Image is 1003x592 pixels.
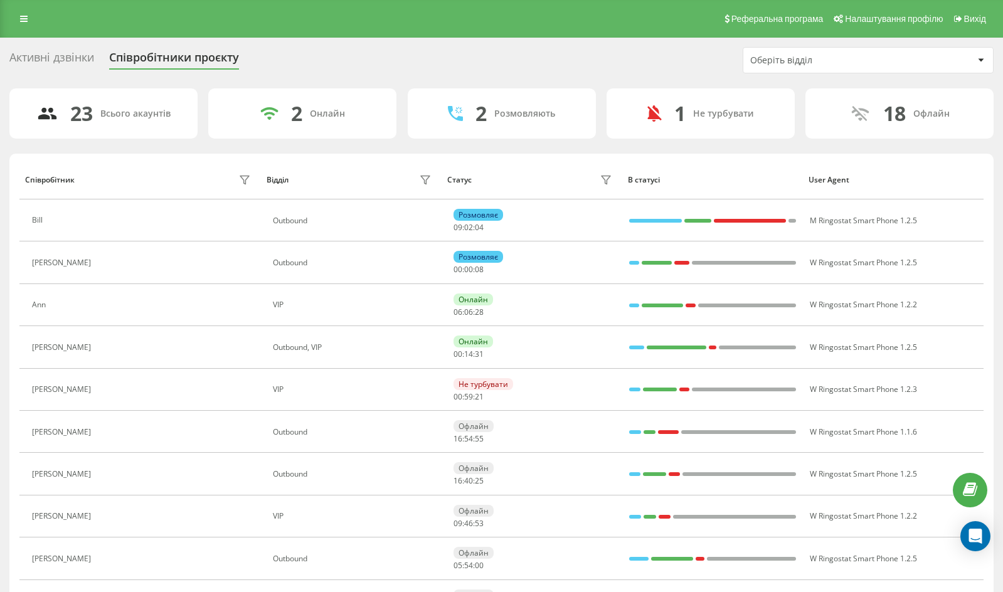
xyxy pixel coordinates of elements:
div: [PERSON_NAME] [32,343,94,352]
span: 54 [464,433,473,444]
div: Всього акаунтів [100,108,171,119]
span: W Ringostat Smart Phone 1.2.2 [810,299,917,310]
span: 16 [454,433,462,444]
span: W Ringostat Smart Phone 1.2.3 [810,384,917,394]
div: Open Intercom Messenger [960,521,990,551]
div: VIP [273,512,434,521]
div: Співробітники проєкту [109,51,239,70]
div: [PERSON_NAME] [32,258,94,267]
span: 06 [464,307,473,317]
div: : : [454,477,484,485]
div: : : [454,223,484,232]
div: VIP [273,300,434,309]
div: Оберіть відділ [750,55,900,66]
span: 08 [475,264,484,275]
div: : : [454,265,484,274]
div: Розмовляє [454,251,503,263]
div: 18 [883,102,906,125]
span: 00 [464,264,473,275]
span: 06 [454,307,462,317]
span: 40 [464,475,473,486]
span: 53 [475,518,484,529]
div: [PERSON_NAME] [32,512,94,521]
div: Відділ [267,176,289,184]
div: : : [454,561,484,570]
div: В статусі [628,176,797,184]
span: Налаштування профілю [845,14,943,24]
div: : : [454,308,484,317]
div: Офлайн [913,108,950,119]
div: Статус [447,176,472,184]
span: 00 [454,349,462,359]
div: Офлайн [454,420,494,432]
span: 46 [464,518,473,529]
div: Оutbound [273,470,434,478]
div: [PERSON_NAME] [32,385,94,394]
div: : : [454,435,484,443]
div: Онлайн [310,108,345,119]
div: Ann [32,300,49,309]
div: : : [454,393,484,401]
span: 25 [475,475,484,486]
div: Офлайн [454,505,494,517]
div: Оutbound, VIP [273,343,434,352]
span: 04 [475,222,484,233]
span: 16 [454,475,462,486]
span: 55 [475,433,484,444]
span: W Ringostat Smart Phone 1.2.5 [810,342,917,352]
span: 31 [475,349,484,359]
span: W Ringostat Smart Phone 1.2.5 [810,468,917,479]
span: 28 [475,307,484,317]
div: Оutbound [273,554,434,563]
span: M Ringostat Smart Phone 1.2.5 [810,215,917,226]
span: 00 [475,560,484,571]
div: Онлайн [454,336,493,347]
span: Вихід [964,14,986,24]
div: Розмовляють [494,108,555,119]
div: VIP [273,385,434,394]
span: 02 [464,222,473,233]
div: [PERSON_NAME] [32,554,94,563]
div: Співробітник [25,176,75,184]
span: 09 [454,518,462,529]
div: Активні дзвінки [9,51,94,70]
div: : : [454,350,484,359]
div: Оutbound [273,258,434,267]
span: 05 [454,560,462,571]
div: Офлайн [454,547,494,559]
span: Реферальна програма [731,14,824,24]
span: 09 [454,222,462,233]
div: Офлайн [454,462,494,474]
span: W Ringostat Smart Phone 1.2.2 [810,510,917,521]
div: [PERSON_NAME] [32,428,94,436]
div: Оutbound [273,428,434,436]
span: W Ringostat Smart Phone 1.2.5 [810,553,917,564]
span: 14 [464,349,473,359]
div: Оutbound [273,216,434,225]
div: 2 [291,102,302,125]
span: 00 [454,391,462,402]
span: 54 [464,560,473,571]
div: User Agent [809,176,977,184]
div: : : [454,519,484,528]
span: 00 [454,264,462,275]
div: [PERSON_NAME] [32,470,94,478]
span: W Ringostat Smart Phone 1.1.6 [810,426,917,437]
div: 2 [475,102,487,125]
span: 21 [475,391,484,402]
div: Онлайн [454,293,493,305]
span: W Ringostat Smart Phone 1.2.5 [810,257,917,268]
div: 1 [674,102,686,125]
div: Не турбувати [454,378,513,390]
div: Не турбувати [693,108,754,119]
span: 59 [464,391,473,402]
div: Bill [32,216,46,225]
div: 23 [70,102,93,125]
div: Розмовляє [454,209,503,221]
